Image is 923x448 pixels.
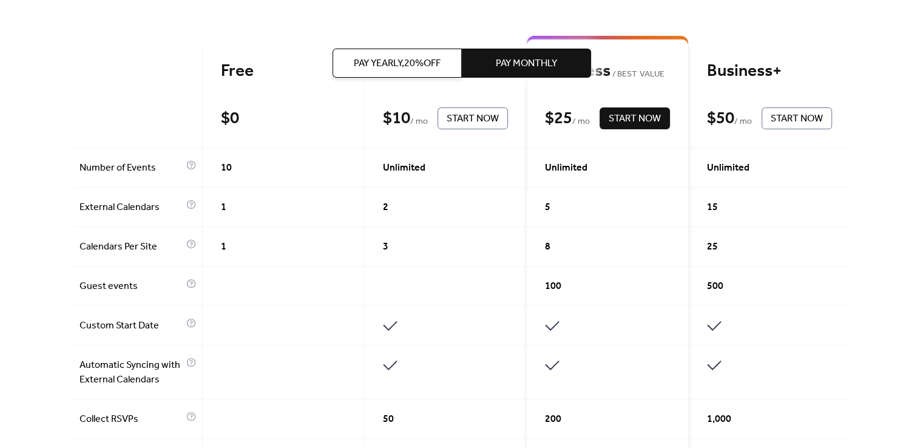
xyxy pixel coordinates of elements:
[545,108,572,129] div: $ 25
[707,61,832,82] div: Business+
[79,200,183,215] span: External Calendars
[462,49,591,78] button: Pay Monthly
[410,115,428,129] span: / mo
[545,61,670,82] div: Business
[79,412,183,427] span: Collect RSVPs
[545,279,561,294] span: 100
[79,279,183,294] span: Guest events
[707,240,718,254] span: 25
[600,107,670,129] button: Start Now
[545,240,550,254] span: 8
[221,200,226,215] span: 1
[545,412,561,427] span: 200
[496,56,557,71] span: Pay Monthly
[79,319,183,333] span: Custom Start Date
[221,161,232,175] span: 10
[707,161,749,175] span: Unlimited
[383,240,388,254] span: 3
[609,112,661,126] span: Start Now
[771,112,823,126] span: Start Now
[79,240,183,254] span: Calendars Per Site
[572,115,590,129] span: / mo
[610,67,664,82] span: BEST VALUE
[707,108,734,129] div: $ 50
[221,108,239,129] div: $ 0
[79,161,183,175] span: Number of Events
[79,358,183,387] span: Automatic Syncing with External Calendars
[707,412,731,427] span: 1,000
[383,108,410,129] div: $ 10
[383,200,388,215] span: 2
[447,112,499,126] span: Start Now
[707,279,723,294] span: 500
[383,412,394,427] span: 50
[354,56,441,71] span: Pay Yearly, 20% off
[383,161,425,175] span: Unlimited
[221,240,226,254] span: 1
[333,49,462,78] button: Pay Yearly,20%off
[734,115,752,129] span: / mo
[545,161,587,175] span: Unlimited
[707,200,718,215] span: 15
[762,107,832,129] button: Start Now
[221,61,346,82] div: Free
[545,200,550,215] span: 5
